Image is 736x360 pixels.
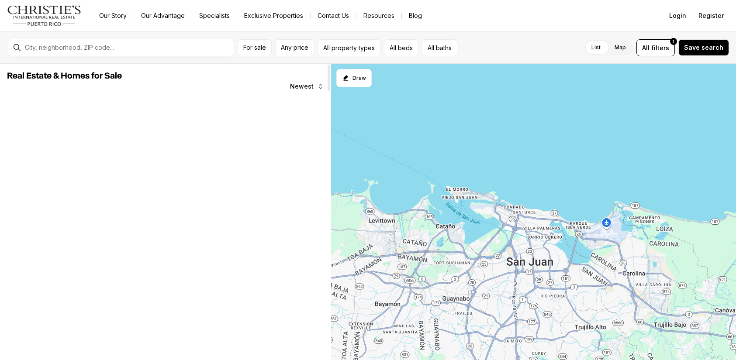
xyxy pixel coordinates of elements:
span: Login [669,12,686,19]
span: Any price [281,44,308,51]
button: Allfilters1 [636,39,675,56]
button: All baths [422,39,457,56]
a: Specialists [192,10,237,22]
button: Register [693,7,729,24]
label: Map [608,40,633,55]
button: Start drawing [336,69,372,87]
button: For sale [238,39,272,56]
button: Contact Us [311,10,356,22]
a: Resources [356,10,401,22]
button: All beds [384,39,418,56]
span: Save search [684,44,723,51]
button: Login [664,7,691,24]
button: Save search [678,39,729,56]
span: All [642,43,650,52]
span: Real Estate & Homes for Sale [7,72,122,80]
a: Exclusive Properties [237,10,310,22]
button: All property types [318,39,380,56]
a: Our Advantage [134,10,192,22]
a: Our Story [92,10,134,22]
img: logo [7,5,82,26]
label: List [584,40,608,55]
span: For sale [243,44,266,51]
span: filters [651,43,669,52]
span: Register [698,12,724,19]
a: Blog [402,10,429,22]
button: Newest [285,78,329,95]
button: Any price [275,39,314,56]
span: 1 [673,38,674,45]
span: Newest [290,83,314,90]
